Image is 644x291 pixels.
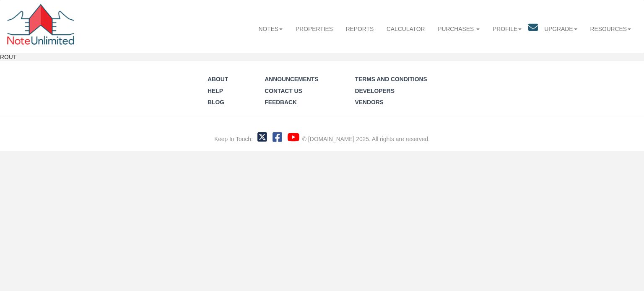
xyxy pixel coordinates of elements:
[538,18,584,39] a: Upgrade
[265,99,297,106] a: Feedback
[431,18,486,39] a: Purchases
[208,99,224,106] a: Blog
[214,135,253,144] div: Keep In Touch:
[486,18,528,39] a: Profile
[252,18,289,39] a: Notes
[265,76,318,82] a: Announcements
[380,18,431,39] a: Calculator
[302,135,430,144] div: © [DOMAIN_NAME] 2025. All rights are reserved.
[355,76,427,82] a: Terms and Conditions
[289,18,340,39] a: Properties
[208,76,228,82] a: About
[355,88,395,94] a: Developers
[265,88,302,94] a: Contact Us
[339,18,380,39] a: Reports
[208,88,223,94] a: Help
[355,99,384,106] a: Vendors
[584,18,638,39] a: Resources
